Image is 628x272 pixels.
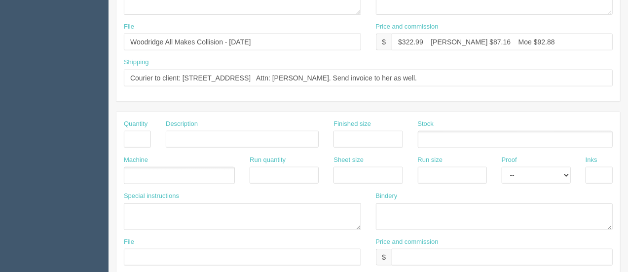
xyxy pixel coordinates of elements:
[124,119,148,129] label: Quantity
[124,58,149,67] label: Shipping
[333,119,371,129] label: Finished size
[586,155,597,165] label: Inks
[502,155,517,165] label: Proof
[124,22,134,32] label: File
[376,192,398,201] label: Bindery
[124,155,148,165] label: Machine
[376,237,439,247] label: Price and commission
[418,119,434,129] label: Stock
[124,237,134,247] label: File
[250,155,286,165] label: Run quantity
[376,249,392,266] div: $
[124,192,179,201] label: Special instructions
[418,155,443,165] label: Run size
[376,34,392,50] div: $
[333,155,364,165] label: Sheet size
[166,119,198,129] label: Description
[376,22,439,32] label: Price and commission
